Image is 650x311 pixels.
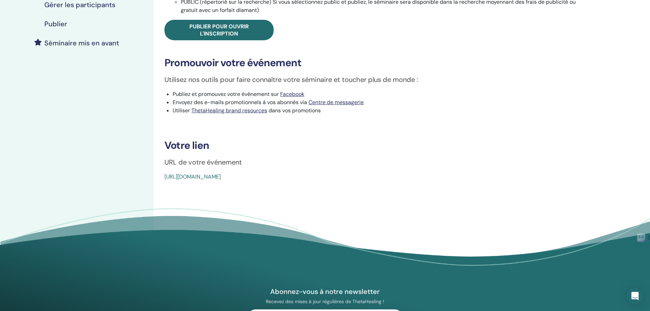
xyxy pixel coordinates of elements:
[191,107,267,114] a: ThetaHealing brand resources
[44,1,115,9] h4: Gérer les participants
[173,98,576,107] li: Envoyez des e-mails promotionnels à vos abonnés via
[164,57,576,69] h3: Promouvoir votre événement
[246,298,404,305] p: Recevez des mises à jour régulières de ThetaHealing !
[173,107,576,115] li: Utiliser dans vos promotions
[246,287,404,296] h4: Abonnez-vous à notre newsletter
[164,139,576,152] h3: Votre lien
[308,99,364,106] a: Centre de messagerie
[627,288,643,304] div: Open Intercom Messenger
[164,74,576,85] p: Utilisez nos outils pour faire connaître votre séminaire et toucher plus de monde :
[44,20,67,28] h4: Publier
[164,157,576,167] p: URL de votre événement
[280,90,304,98] a: Facebook
[189,23,249,37] span: Publier pour ouvrir l'inscription
[164,173,221,180] a: [URL][DOMAIN_NAME]
[173,90,576,98] li: Publiez et promouvez votre événement sur
[164,20,274,40] a: Publier pour ouvrir l'inscription
[44,39,119,47] h4: Séminaire mis en avant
